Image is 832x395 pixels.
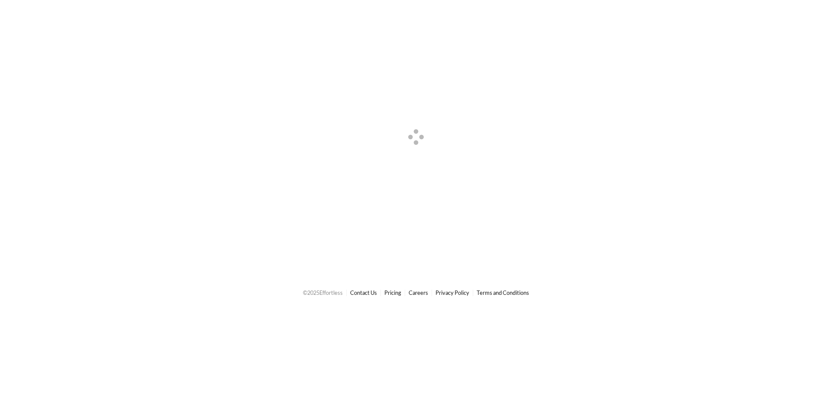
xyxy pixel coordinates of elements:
[384,289,401,296] a: Pricing
[409,289,428,296] a: Careers
[435,289,469,296] a: Privacy Policy
[477,289,529,296] a: Terms and Conditions
[350,289,377,296] a: Contact Us
[303,289,343,296] span: © 2025 Effortless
